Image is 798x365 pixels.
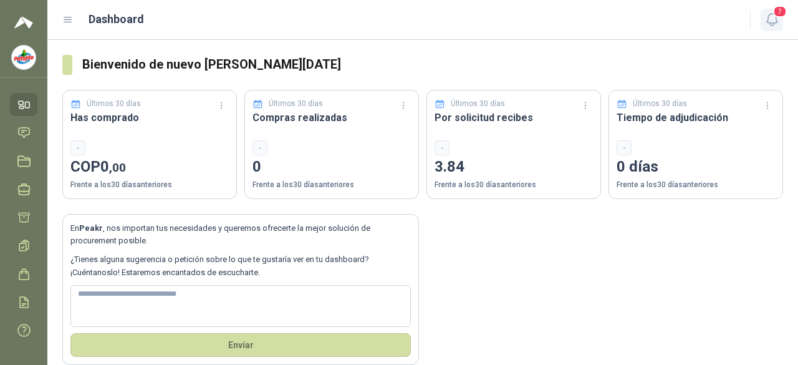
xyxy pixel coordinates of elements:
p: Frente a los 30 días anteriores [435,179,593,191]
h3: Tiempo de adjudicación [617,110,775,125]
div: - [70,140,85,155]
div: - [252,140,267,155]
p: Frente a los 30 días anteriores [617,179,775,191]
img: Company Logo [12,46,36,69]
p: Últimos 30 días [87,98,141,110]
p: Últimos 30 días [451,98,505,110]
p: En , nos importan tus necesidades y queremos ofrecerte la mejor solución de procurement posible. [70,222,411,248]
span: 7 [773,6,787,17]
b: Peakr [79,223,103,233]
h3: Bienvenido de nuevo [PERSON_NAME][DATE] [82,55,783,74]
div: - [617,140,632,155]
h3: Compras realizadas [252,110,411,125]
p: Últimos 30 días [633,98,687,110]
img: Logo peakr [14,15,33,30]
h3: Has comprado [70,110,229,125]
p: 3.84 [435,155,593,179]
p: 0 [252,155,411,179]
p: Frente a los 30 días anteriores [252,179,411,191]
button: 7 [761,9,783,31]
p: ¿Tienes alguna sugerencia o petición sobre lo que te gustaría ver en tu dashboard? ¡Cuéntanoslo! ... [70,253,411,279]
p: Frente a los 30 días anteriores [70,179,229,191]
h3: Por solicitud recibes [435,110,593,125]
p: 0 días [617,155,775,179]
h1: Dashboard [89,11,144,28]
p: COP [70,155,229,179]
div: - [435,140,449,155]
button: Envíar [70,333,411,357]
span: 0 [100,158,126,175]
p: Últimos 30 días [269,98,323,110]
span: ,00 [109,160,126,175]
